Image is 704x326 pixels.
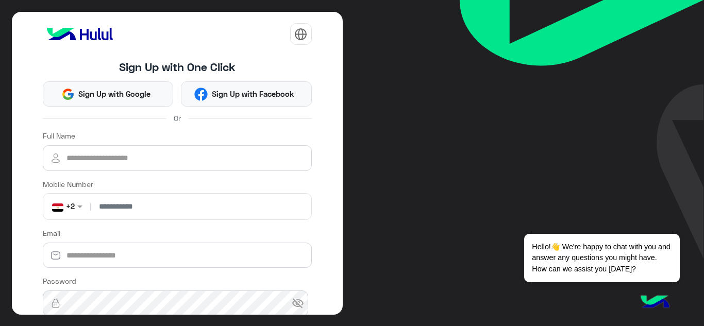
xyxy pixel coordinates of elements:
[43,228,60,238] label: Email
[294,28,307,41] img: tab
[43,130,75,141] label: Full Name
[43,298,69,308] img: lock
[43,60,312,74] h4: Sign Up with One Click
[43,24,117,44] img: logo
[43,152,69,164] img: user
[43,81,174,107] button: Sign Up with Google
[43,276,76,286] label: Password
[43,250,69,261] img: email
[637,285,673,321] img: hulul-logo.png
[524,234,679,282] span: Hello!👋 We're happy to chat with you and answer any questions you might have. How can we assist y...
[292,297,304,310] span: visibility_off
[75,88,155,100] span: Sign Up with Google
[181,81,312,107] button: Sign Up with Facebook
[43,179,93,190] label: Mobile Number
[88,201,93,212] span: |
[174,113,181,124] span: Or
[208,88,298,100] span: Sign Up with Facebook
[194,88,208,101] img: Facebook
[61,88,75,101] img: Google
